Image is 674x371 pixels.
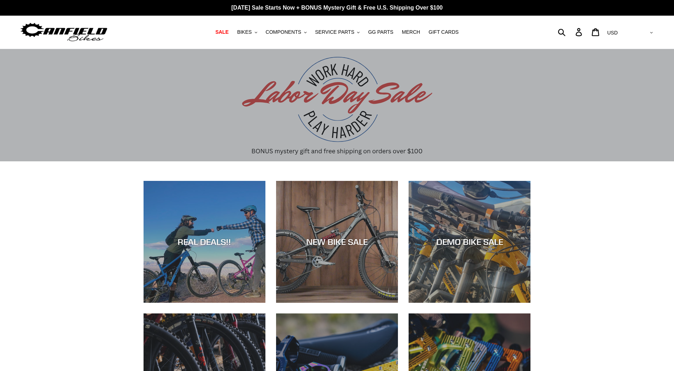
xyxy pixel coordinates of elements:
span: BIKES [237,29,252,35]
div: REAL DEALS!! [144,237,265,247]
input: Search [562,24,580,40]
span: COMPONENTS [266,29,301,35]
span: SERVICE PARTS [315,29,354,35]
a: MERCH [398,27,424,37]
a: GIFT CARDS [425,27,462,37]
img: Canfield Bikes [20,21,108,43]
a: GG PARTS [365,27,397,37]
a: NEW BIKE SALE [276,181,398,303]
button: COMPONENTS [262,27,310,37]
a: SALE [212,27,232,37]
span: SALE [215,29,228,35]
span: GIFT CARDS [428,29,459,35]
div: NEW BIKE SALE [276,237,398,247]
button: BIKES [233,27,260,37]
span: MERCH [402,29,420,35]
a: REAL DEALS!! [144,181,265,303]
a: DEMO BIKE SALE [409,181,530,303]
div: DEMO BIKE SALE [409,237,530,247]
span: GG PARTS [368,29,393,35]
button: SERVICE PARTS [312,27,363,37]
